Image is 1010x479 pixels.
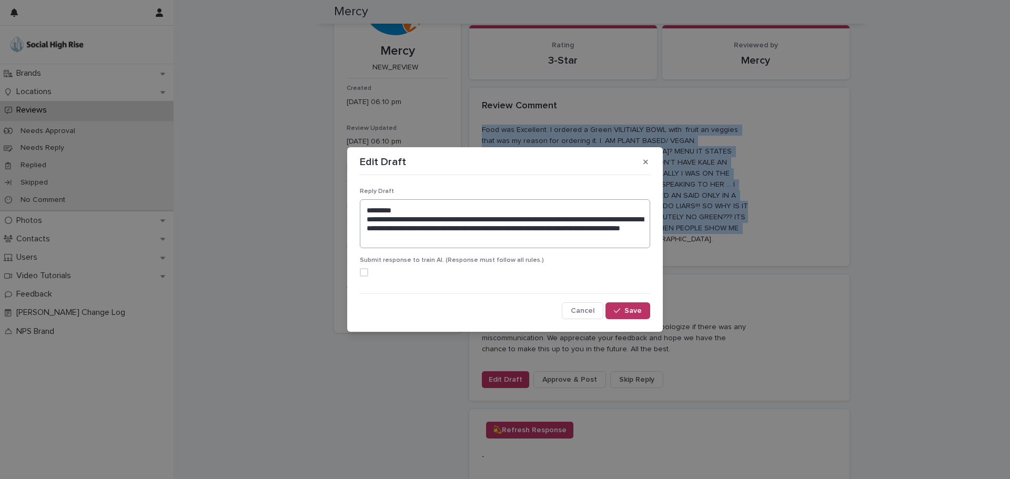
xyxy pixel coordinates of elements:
span: Reply Draft [360,188,394,195]
span: Save [624,307,642,314]
button: Save [605,302,650,319]
span: Submit response to train AI. (Response must follow all rules.) [360,257,544,263]
span: Cancel [571,307,594,314]
button: Cancel [562,302,603,319]
p: Edit Draft [360,156,406,168]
